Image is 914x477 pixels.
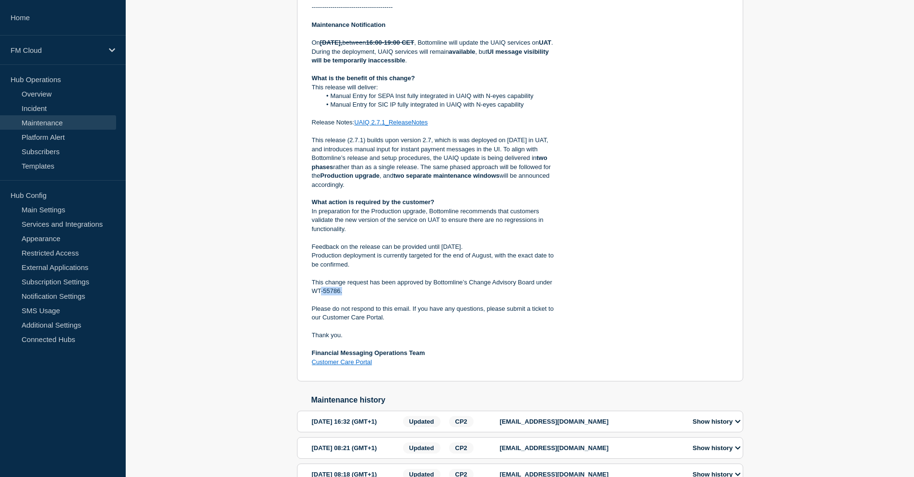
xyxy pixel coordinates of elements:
[312,305,559,322] p: Please do not respond to this email. If you have any questions, please submit a ticket to our Cus...
[312,83,559,92] p: This release will deliver:
[312,198,435,206] strong: What action is required by the customer?
[449,442,474,453] span: CP2
[312,118,559,127] p: Release Notes:
[366,39,414,46] s: 16:00-19:00 CET
[312,442,400,453] div: [DATE] 08:21 (GMT+1)
[393,172,499,179] strong: two separate maintenance windows
[690,417,744,426] button: Show history
[539,39,551,46] strong: UAT
[320,172,380,179] strong: Production upgrade
[321,92,559,100] li: Manual Entry for SEPA Inst fully integrated in UAIQ with N-eyes capability
[312,207,559,233] p: In preparation for the Production upgrade, Bottomline recommends that customers validate the new ...
[320,39,343,46] s: [DATE],
[312,74,415,82] strong: What is the benefit of this change?
[403,416,440,427] span: Updated
[312,358,372,366] a: Customer Care Portal
[312,331,559,340] p: Thank you.
[449,416,474,427] span: CP2
[500,418,682,425] p: [EMAIL_ADDRESS][DOMAIN_NAME]
[343,39,366,46] s: between
[403,442,440,453] span: Updated
[321,100,559,109] li: Manual Entry for SIC IP fully integrated in UAIQ with N-eyes capability
[312,136,559,189] p: This release (2.7.1) builds upon version 2.7, which is was deployed on [DATE] in UAT, and introdu...
[11,46,103,54] p: FM Cloud
[312,278,559,296] p: This change request has been approved by Bottomline’s Change Advisory Board under WT-55786.
[312,38,559,47] p: On , Bottomline will update the UAIQ services on .
[354,119,427,126] a: UAIQ 2.7.1_ReleaseNotes
[312,154,549,170] strong: two phases
[312,21,386,28] strong: Maintenance Notification
[500,444,682,452] p: [EMAIL_ADDRESS][DOMAIN_NAME]
[312,243,559,251] p: Feedback on the release can be provided until [DATE].
[312,251,559,269] p: Production deployment is currently targeted for the end of August, with the exact date to be conf...
[449,48,475,55] strong: available
[312,3,393,11] em: ---------------------------------------
[312,48,559,65] p: During the deployment, UAIQ services will remain , but .
[312,349,425,356] strong: Financial Messaging Operations Team
[690,444,744,452] button: Show history
[312,416,400,427] div: [DATE] 16:32 (GMT+1)
[311,396,743,404] h2: Maintenance history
